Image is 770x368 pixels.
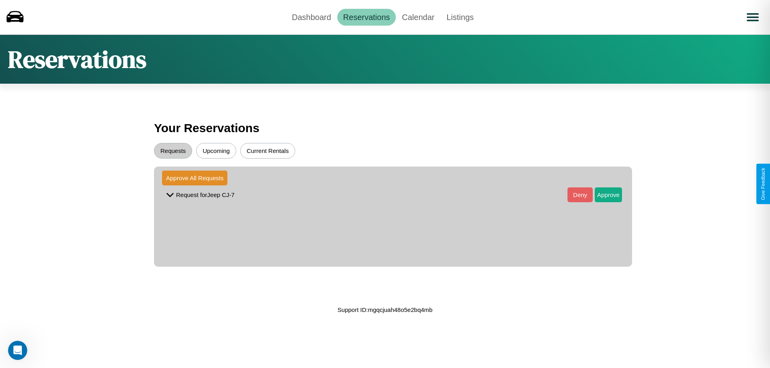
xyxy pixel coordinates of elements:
div: Give Feedback [760,168,766,200]
iframe: Intercom live chat [8,341,27,360]
button: Approve All Requests [162,171,227,185]
p: Request for Jeep CJ-7 [176,189,235,200]
a: Dashboard [286,9,337,26]
h3: Your Reservations [154,117,616,139]
button: Upcoming [196,143,236,159]
a: Calendar [396,9,440,26]
button: Requests [154,143,192,159]
a: Reservations [337,9,396,26]
button: Open menu [742,6,764,28]
h1: Reservations [8,43,146,76]
p: Support ID: mgqcjuah48o5e2bq4mb [338,304,433,315]
a: Listings [440,9,480,26]
button: Approve [595,187,622,202]
button: Deny [567,187,593,202]
button: Current Rentals [240,143,295,159]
